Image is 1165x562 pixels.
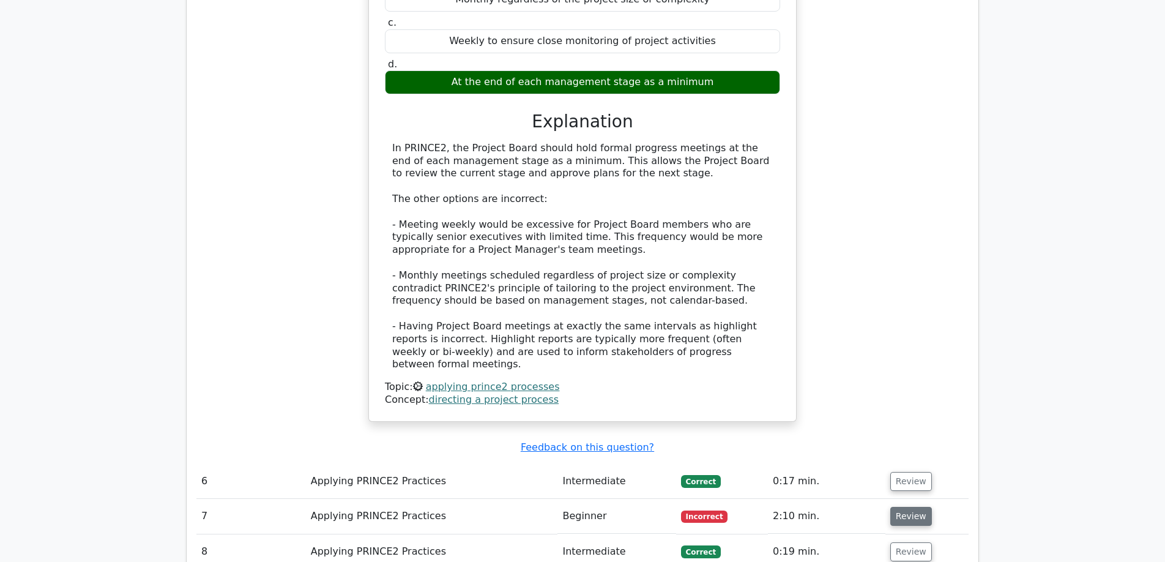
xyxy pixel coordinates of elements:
[681,475,721,487] span: Correct
[557,499,676,534] td: Beginner
[196,464,306,499] td: 6
[681,545,721,558] span: Correct
[890,507,932,526] button: Review
[557,464,676,499] td: Intermediate
[306,464,558,499] td: Applying PRINCE2 Practices
[426,381,560,392] a: applying prince2 processes
[392,142,773,371] div: In PRINCE2, the Project Board should hold formal progress meetings at the end of each management ...
[768,464,885,499] td: 0:17 min.
[388,58,397,70] span: d.
[385,70,780,94] div: At the end of each management stage as a minimum
[385,394,780,407] div: Concept:
[768,499,885,534] td: 2:10 min.
[385,381,780,394] div: Topic:
[521,441,654,453] a: Feedback on this question?
[890,542,932,561] button: Review
[196,499,306,534] td: 7
[429,394,559,405] a: directing a project process
[385,29,780,53] div: Weekly to ensure close monitoring of project activities
[681,511,728,523] span: Incorrect
[890,472,932,491] button: Review
[392,111,773,132] h3: Explanation
[388,17,396,28] span: c.
[306,499,558,534] td: Applying PRINCE2 Practices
